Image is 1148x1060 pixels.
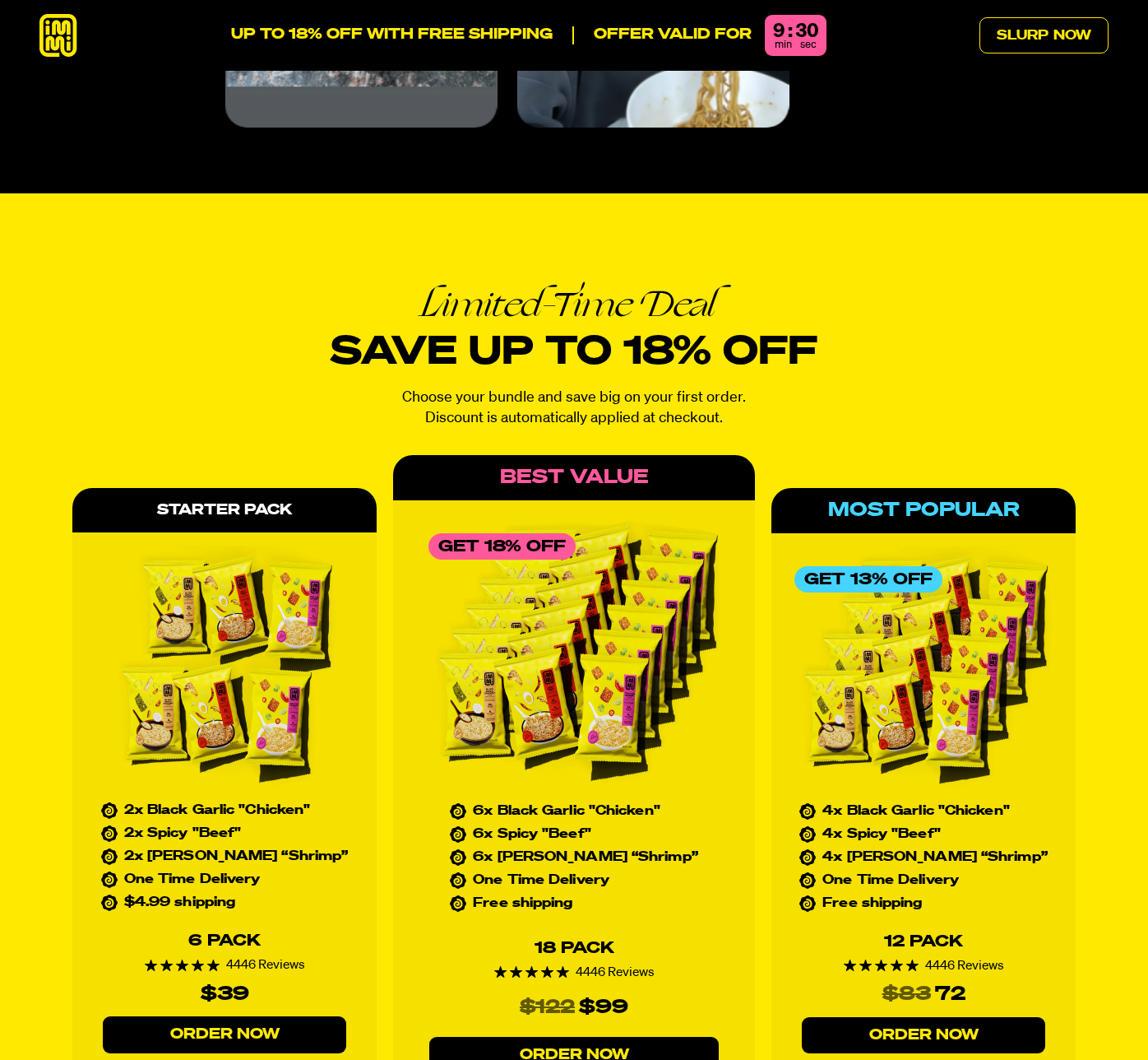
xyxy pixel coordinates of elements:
p: UP TO 18% OFF WITH FREE SHIPPING [231,26,553,44]
li: 4x [PERSON_NAME] “Shrimp” [799,851,1048,864]
li: 6x Spicy "Beef" [450,828,698,841]
div: 72 [935,979,965,1010]
div: : [788,21,792,41]
div: $39 [201,979,249,1010]
li: $4.99 shipping [101,896,349,909]
div: Best Value [393,455,755,500]
div: 4446 Reviews [494,966,655,979]
li: One Time Delivery [799,874,1048,887]
a: Slurp Now [979,17,1109,53]
div: 6 Pack [188,932,261,949]
p: Offer valid for [572,26,752,44]
li: 2x [PERSON_NAME] “Shrimp” [101,850,349,863]
div: Get 18% Off [428,533,576,560]
li: One Time Delivery [101,873,349,886]
em: Limited-Time Deal [331,285,817,323]
div: 12 Pack [884,933,963,950]
s: $122 [520,992,575,1023]
span: sec [800,40,817,50]
div: 30 [795,21,818,41]
h2: Save up to 18% off [331,285,817,378]
li: Free shipping [450,897,698,910]
li: 4x Spicy "Beef" [799,828,1048,841]
li: 6x Black Garlic "Chicken" [450,805,698,818]
div: Starter Pack [72,488,377,532]
a: Order Now [103,1016,346,1053]
div: Get 13% Off [794,566,942,593]
div: $99 [579,992,628,1023]
li: One Time Delivery [450,874,698,887]
li: Free shipping [799,897,1048,910]
div: 9 [773,21,785,41]
s: $83 [882,979,931,1010]
span: min [775,40,792,50]
div: 18 Pack [535,940,614,956]
div: 4446 Reviews [145,959,305,972]
li: 2x Black Garlic "Chicken" [101,804,349,817]
p: Choose your bundle and save big on your first order. Discount is automatically applied at checkout. [331,388,817,429]
div: 4446 Reviews [844,960,1004,973]
div: Most Popular [771,488,1076,532]
li: 4x Black Garlic "Chicken" [799,805,1048,818]
li: 2x Spicy "Beef" [101,827,349,840]
li: 6x [PERSON_NAME] “Shrimp” [450,851,698,864]
a: Order Now [802,1017,1045,1054]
